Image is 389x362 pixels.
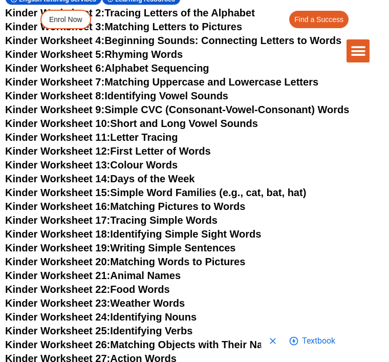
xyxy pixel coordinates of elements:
a: Kinder Worksheet 21:Animal Names [5,270,181,281]
span: Kinder Worksheet 14: [5,173,110,184]
a: Kinder Worksheet 18:Identifying Simple Sight Words [5,228,261,240]
span: Kinder Worksheet 10: [5,118,110,129]
span: Kinder Worksheet 16: [5,201,110,212]
a: Kinder Worksheet 11:Letter Tracing [5,132,178,143]
iframe: Chat Widget [213,246,389,362]
span: Kinder Worksheet 13: [5,159,110,171]
a: Enrol Now [40,10,91,29]
span: Kinder Worksheet 17: [5,215,110,226]
a: Kinder Worksheet 25:Identifying Verbs [5,325,192,336]
span: Find a Success [294,16,343,23]
a: Kinder Worksheet 7:Matching Uppercase and Lowercase Letters [5,76,318,88]
span: Kinder Worksheet 12: [5,145,110,157]
a: Kinder Worksheet 9:Simple CVC (Consonant-Vowel-Consonant) Words [5,104,349,115]
span: Kinder Worksheet 24: [5,311,110,323]
span: Kinder Worksheet 9: [5,104,104,115]
a: Kinder Worksheet 10:Short and Long Vowel Sounds [5,118,258,129]
span: Kinder Worksheet 26: [5,339,110,350]
a: Kinder Worksheet 20:Matching Words to Pictures [5,256,245,267]
span: Kinder Worksheet 18: [5,228,110,240]
a: Kinder Worksheet 13:Colour Words [5,159,178,171]
a: Kinder Worksheet 23:Weather Words [5,297,185,309]
a: Find a Success [289,11,349,28]
a: Kinder Worksheet 22:Food Words [5,284,170,295]
a: Kinder Worksheet 16:Matching Pictures to Words [5,201,245,212]
span: Kinder Worksheet 25: [5,325,110,336]
span: Kinder Worksheet 11: [5,132,110,143]
span: Enrol Now [49,16,82,23]
a: Kinder Worksheet 24:Identifying Nouns [5,311,197,323]
a: Kinder Worksheet 17:Tracing Simple Words [5,215,218,226]
a: Kinder Worksheet 19:Writing Simple Sentences [5,242,236,253]
a: Kinder Worksheet 26:Matching Objects with Their Names [5,339,283,350]
span: Kinder Worksheet 15: [5,187,110,198]
span: Kinder Worksheet 19: [5,242,110,253]
span: Kinder Worksheet 21: [5,270,110,281]
span: Kinder Worksheet 7: [5,76,104,88]
a: Kinder Worksheet 14:Days of the Week [5,173,195,184]
a: Kinder Worksheet 15:Simple Word Families (e.g., cat, bat, hat) [5,187,306,198]
span: Kinder Worksheet 23: [5,297,110,309]
span: Kinder Worksheet 8: [5,90,104,101]
a: Kinder Worksheet 8:Identifying Vowel Sounds [5,90,228,101]
span: Kinder Worksheet 22: [5,284,110,295]
a: Kinder Worksheet 12:First Letter of Words [5,145,211,157]
span: Kinder Worksheet 20: [5,256,110,267]
div: Menu Toggle [347,39,370,62]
